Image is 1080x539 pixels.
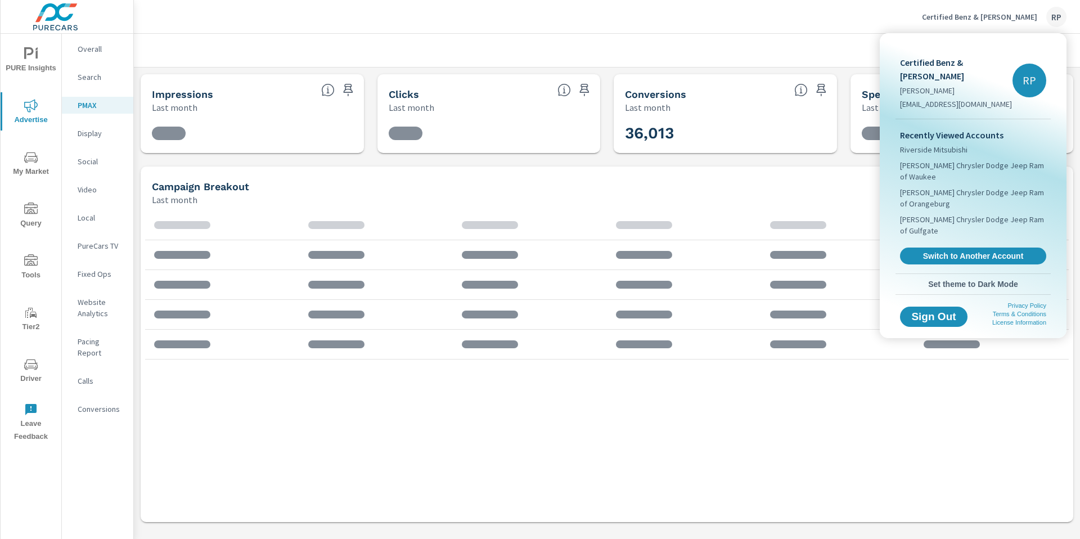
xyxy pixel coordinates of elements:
span: Set theme to Dark Mode [900,279,1046,289]
p: Recently Viewed Accounts [900,128,1046,142]
p: [EMAIL_ADDRESS][DOMAIN_NAME] [900,98,1012,110]
a: Switch to Another Account [900,248,1046,264]
span: [PERSON_NAME] Chrysler Dodge Jeep Ram of Gulfgate [900,214,1046,236]
span: Riverside Mitsubishi [900,144,967,155]
button: Sign Out [900,307,967,327]
div: RP [1012,64,1046,97]
p: Certified Benz & [PERSON_NAME] [900,56,1012,83]
span: Sign Out [909,312,958,322]
span: Switch to Another Account [906,251,1040,261]
a: License Information [992,319,1046,326]
button: Set theme to Dark Mode [895,274,1051,294]
span: [PERSON_NAME] Chrysler Dodge Jeep Ram of Waukee [900,160,1046,182]
a: Terms & Conditions [993,311,1046,317]
p: [PERSON_NAME] [900,85,1012,96]
span: [PERSON_NAME] Chrysler Dodge Jeep Ram of Orangeburg [900,187,1046,209]
a: Privacy Policy [1008,302,1046,309]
